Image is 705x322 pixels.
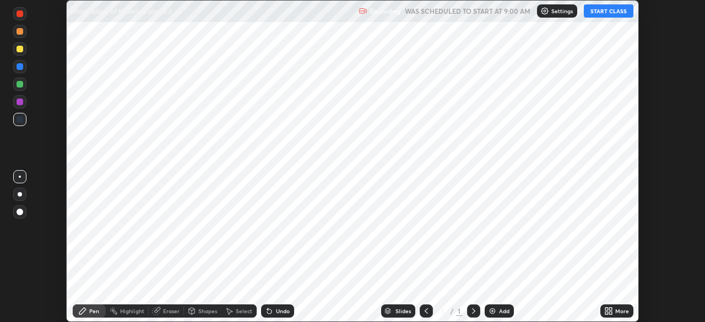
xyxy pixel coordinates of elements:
div: Undo [276,308,290,314]
div: More [615,308,629,314]
div: Select [236,308,252,314]
img: recording.375f2c34.svg [359,7,367,15]
p: Morphology of flowering plants 3 [73,7,172,15]
img: add-slide-button [488,307,497,315]
h5: WAS SCHEDULED TO START AT 9:00 AM [405,6,530,16]
p: Recording [370,7,400,15]
div: / [451,308,454,314]
img: class-settings-icons [540,7,549,15]
div: Highlight [120,308,144,314]
div: 1 [456,306,463,316]
div: 1 [437,308,448,314]
div: Shapes [198,308,217,314]
div: Eraser [163,308,180,314]
div: Slides [395,308,411,314]
p: Settings [551,8,573,14]
button: START CLASS [584,4,633,18]
div: Pen [89,308,99,314]
div: Add [499,308,509,314]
